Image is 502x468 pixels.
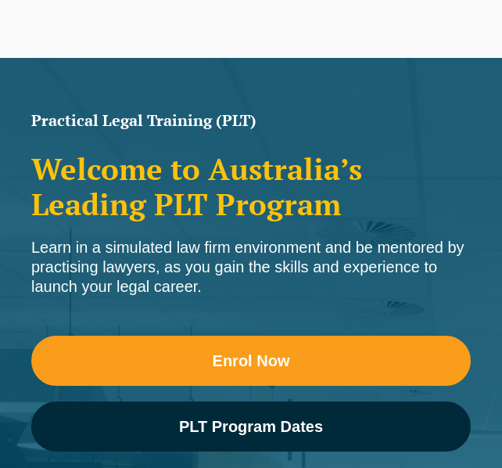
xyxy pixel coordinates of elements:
a: PLT Program Dates [31,401,471,452]
h1: Practical Legal Training (PLT) [31,113,471,128]
div: Learn in a simulated law firm environment and be mentored by practising lawyers, as you gain the ... [31,238,471,297]
h2: Welcome to Australia’s Leading PLT Program [31,152,471,222]
span: PLT Program Dates [179,419,323,434]
span: Enrol Now [213,353,290,369]
a: Enrol Now [31,336,471,386]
